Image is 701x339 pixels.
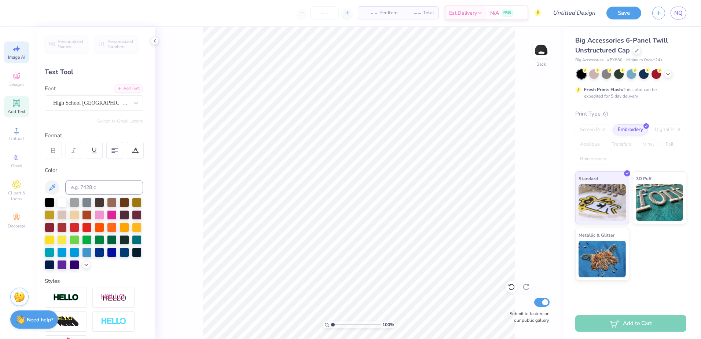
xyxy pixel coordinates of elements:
label: Font [45,84,56,93]
span: 3D Puff [636,175,652,182]
span: Personalized Names [58,39,84,49]
div: Screen Print [575,124,611,135]
span: Total [423,9,434,17]
div: This color can be expedited for 5 day delivery. [584,86,674,99]
span: NQ [674,9,683,17]
span: – – [363,9,377,17]
span: Designs [8,81,25,87]
div: Format [45,131,144,140]
span: Add Text [8,109,25,114]
img: Standard [579,184,626,221]
span: Minimum Order: 24 + [626,57,663,63]
div: Print Type [575,110,686,118]
span: – – [406,9,421,17]
span: Metallic & Glitter [579,231,615,239]
img: 3D Puff [636,184,683,221]
div: Color [45,166,143,175]
img: Back [534,43,548,57]
span: Big Accessories 6-Panel Twill Unstructured Cap [575,36,668,55]
div: Text Tool [45,67,143,77]
input: Untitled Design [547,6,601,20]
span: Greek [11,163,22,169]
div: Back [536,61,546,68]
span: Est. Delivery [449,9,477,17]
button: Save [606,7,641,19]
div: Styles [45,277,143,285]
img: 3d Illusion [53,316,79,328]
img: Metallic & Glitter [579,241,626,277]
div: Transfers [607,139,636,150]
div: Applique [575,139,605,150]
input: e.g. 7428 c [65,180,143,195]
span: Personalized Numbers [107,39,133,49]
div: Digital Print [650,124,686,135]
span: Big Accessories [575,57,603,63]
span: 100 % [382,321,394,328]
strong: Need help? [27,316,53,323]
span: Upload [9,136,24,142]
div: Embroidery [613,124,648,135]
strong: Fresh Prints Flash: [584,87,623,92]
button: Switch to Greek Letters [97,118,143,124]
input: – – [310,6,339,19]
span: Image AI [8,54,25,60]
span: Decorate [8,223,25,229]
span: Clipart & logos [4,190,29,202]
span: Per Item [379,9,397,17]
img: Shadow [101,293,126,302]
span: Standard [579,175,598,182]
img: Stroke [53,294,79,302]
img: Negative Space [101,317,126,326]
span: FREE [503,10,511,15]
label: Submit to feature on our public gallery. [506,310,550,324]
span: # BX880 [607,57,623,63]
div: Vinyl [638,139,659,150]
div: Foil [661,139,678,150]
a: NQ [671,7,686,19]
span: N/A [490,9,499,17]
div: Add Font [114,84,143,93]
div: Rhinestones [575,154,611,165]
